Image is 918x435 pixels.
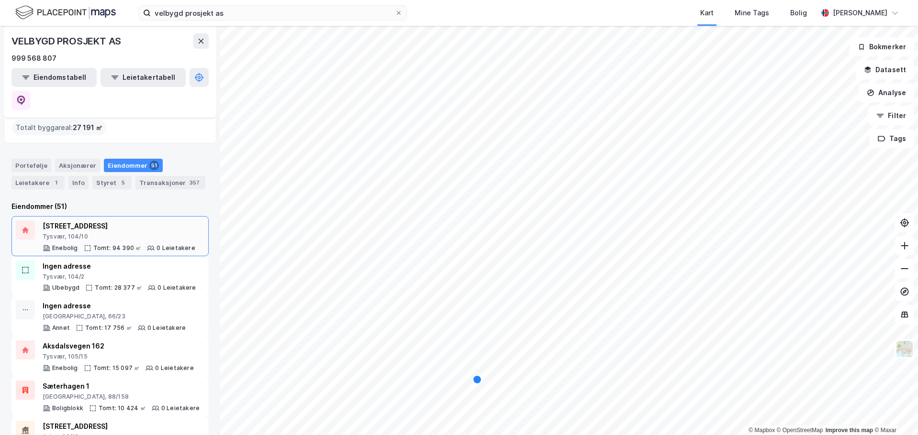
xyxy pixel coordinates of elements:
[43,421,194,432] div: [STREET_ADDRESS]
[870,389,918,435] iframe: Chat Widget
[749,427,775,434] a: Mapbox
[157,284,196,292] div: 0 Leietakere
[11,53,56,64] div: 999 568 807
[896,340,914,358] img: Z
[99,404,146,412] div: Tomt: 10 424 ㎡
[777,427,823,434] a: OpenStreetMap
[73,122,102,133] span: 27 191 ㎡
[161,404,200,412] div: 0 Leietakere
[52,324,70,332] div: Annet
[700,7,714,19] div: Kart
[188,178,202,187] div: 357
[870,389,918,435] div: Kontrollprogram for chat
[52,284,79,292] div: Ubebygd
[155,364,193,372] div: 0 Leietakere
[104,159,163,172] div: Eiendommer
[11,201,209,212] div: Eiendommer (51)
[157,244,195,252] div: 0 Leietakere
[93,364,140,372] div: Tomt: 15 097 ㎡
[11,176,65,189] div: Leietakere
[68,176,89,189] div: Info
[11,33,123,49] div: VELBYGD PROSJEKT AS
[43,273,196,281] div: Tysvær, 104/2
[147,324,186,332] div: 0 Leietakere
[55,159,100,172] div: Aksjonærer
[43,393,200,401] div: [GEOGRAPHIC_DATA], 88/158
[11,68,97,87] button: Eiendomstabell
[859,83,914,102] button: Analyse
[92,176,132,189] div: Styret
[833,7,887,19] div: [PERSON_NAME]
[51,178,61,187] div: 1
[52,404,83,412] div: Boligblokk
[473,376,481,383] div: Map marker
[850,37,914,56] button: Bokmerker
[95,284,142,292] div: Tomt: 28 377 ㎡
[856,60,914,79] button: Datasett
[11,159,51,172] div: Portefølje
[118,178,128,187] div: 5
[735,7,769,19] div: Mine Tags
[135,176,205,189] div: Transaksjoner
[43,220,195,232] div: [STREET_ADDRESS]
[12,120,106,135] div: Totalt byggareal :
[868,106,914,125] button: Filter
[52,364,78,372] div: Enebolig
[52,244,78,252] div: Enebolig
[93,244,142,252] div: Tomt: 94 390 ㎡
[149,161,159,170] div: 51
[15,4,116,21] img: logo.f888ab2527a4732fd821a326f86c7f29.svg
[43,313,186,320] div: [GEOGRAPHIC_DATA], 66/23
[43,353,194,360] div: Tysvær, 105/15
[43,233,195,240] div: Tysvær, 104/10
[43,340,194,352] div: Aksdalsvegen 162
[85,324,132,332] div: Tomt: 17 756 ㎡
[790,7,807,19] div: Bolig
[43,381,200,392] div: Sæterhagen 1
[151,6,395,20] input: Søk på adresse, matrikkel, gårdeiere, leietakere eller personer
[43,300,186,312] div: Ingen adresse
[43,261,196,272] div: Ingen adresse
[101,68,186,87] button: Leietakertabell
[826,427,873,434] a: Improve this map
[870,129,914,148] button: Tags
